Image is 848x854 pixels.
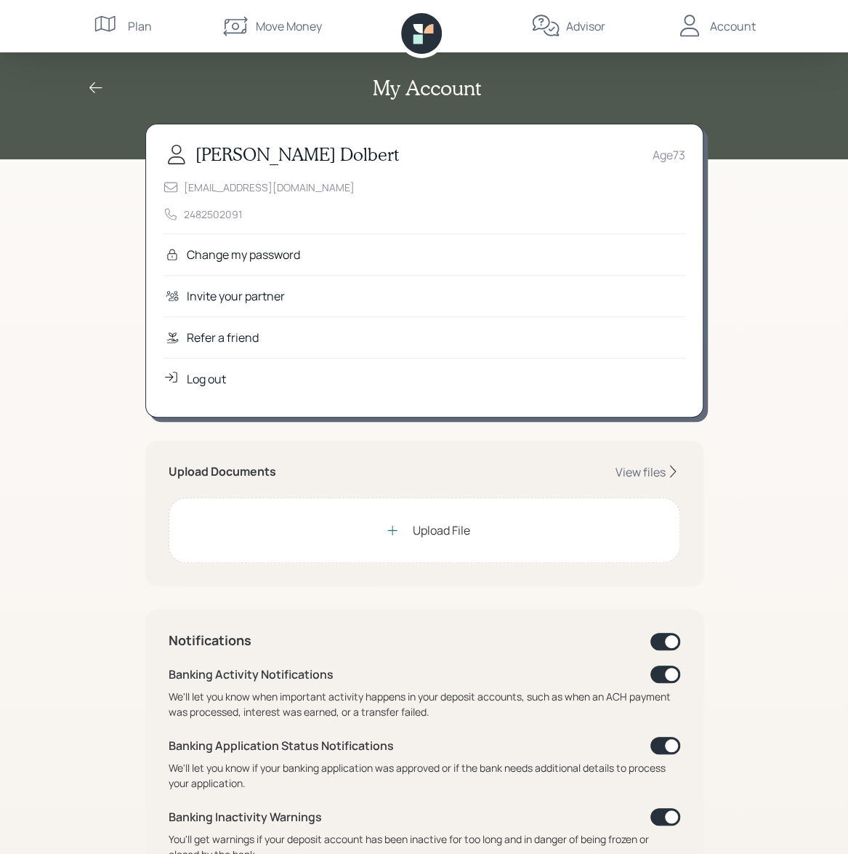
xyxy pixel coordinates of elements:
[184,180,355,195] div: [EMAIL_ADDRESS][DOMAIN_NAME]
[187,370,226,388] div: Log out
[169,808,322,826] div: Banking Inactivity Warnings
[128,17,152,35] div: Plan
[169,760,680,791] div: We'll let you know if your banking application was approved or if the bank needs additional detai...
[195,144,399,165] h3: [PERSON_NAME] Dolbert
[169,465,276,479] h5: Upload Documents
[615,464,666,480] div: View files
[169,666,334,683] div: Banking Activity Notifications
[653,146,685,164] div: Age 73
[566,17,605,35] div: Advisor
[169,737,394,754] div: Banking Application Status Notifications
[187,287,285,305] div: Invite your partner
[184,207,242,222] div: 2482502091
[169,689,680,719] div: We'll let you know when important activity happens in your deposit accounts, such as when an ACH ...
[187,246,300,263] div: Change my password
[187,329,259,346] div: Refer a friend
[169,633,251,649] h4: Notifications
[413,522,470,539] div: Upload File
[710,17,756,35] div: Account
[256,17,322,35] div: Move Money
[373,76,481,100] h2: My Account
